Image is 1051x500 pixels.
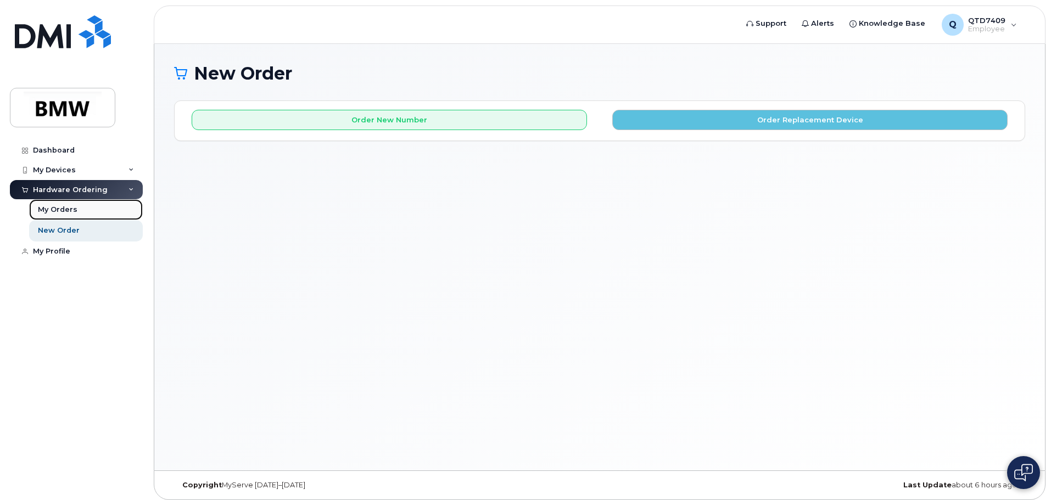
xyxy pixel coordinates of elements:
button: Order New Number [192,110,587,130]
strong: Last Update [903,481,952,489]
h1: New Order [174,64,1025,83]
img: Open chat [1014,464,1033,481]
div: about 6 hours ago [741,481,1025,490]
button: Order Replacement Device [612,110,1008,130]
strong: Copyright [182,481,222,489]
div: MyServe [DATE]–[DATE] [174,481,458,490]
